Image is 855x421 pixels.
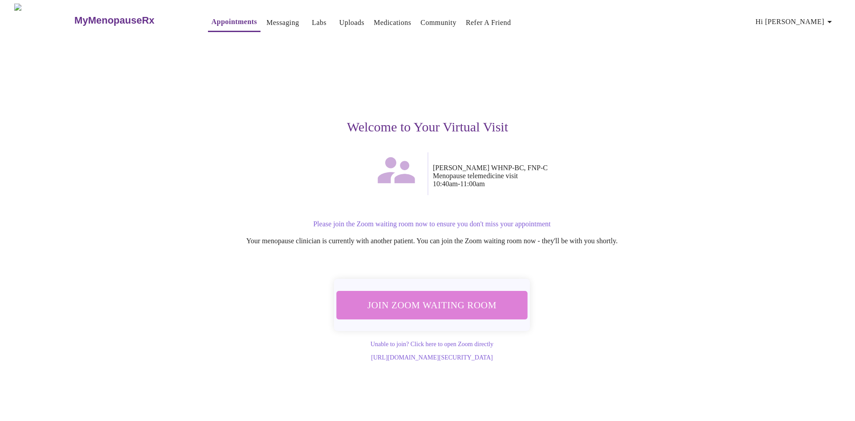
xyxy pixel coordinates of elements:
button: Refer a Friend [462,14,515,32]
button: Uploads [336,14,368,32]
button: Join Zoom Waiting Room [336,291,527,319]
button: Labs [305,14,334,32]
a: MyMenopauseRx [73,5,190,36]
a: Community [420,16,456,29]
button: Medications [370,14,415,32]
p: Please join the Zoom waiting room now to ensure you don't miss your appointment [162,220,702,228]
a: Unable to join? Click here to open Zoom directly [370,341,493,347]
a: Messaging [266,16,299,29]
a: Appointments [212,16,257,28]
span: Join Zoom Waiting Room [348,297,516,313]
a: [URL][DOMAIN_NAME][SECURITY_DATA] [371,354,493,361]
h3: Welcome to Your Virtual Visit [153,119,702,135]
img: MyMenopauseRx Logo [14,4,73,37]
a: Refer a Friend [466,16,511,29]
p: Your menopause clinician is currently with another patient. You can join the Zoom waiting room no... [162,237,702,245]
span: Hi [PERSON_NAME] [756,16,835,28]
a: Uploads [339,16,365,29]
button: Community [417,14,460,32]
button: Hi [PERSON_NAME] [752,13,839,31]
h3: MyMenopauseRx [74,15,155,26]
a: Labs [312,16,326,29]
button: Appointments [208,13,261,32]
button: Messaging [263,14,302,32]
p: [PERSON_NAME] WHNP-BC, FNP-C Menopause telemedicine visit 10:40am - 11:00am [433,164,702,188]
a: Medications [374,16,411,29]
